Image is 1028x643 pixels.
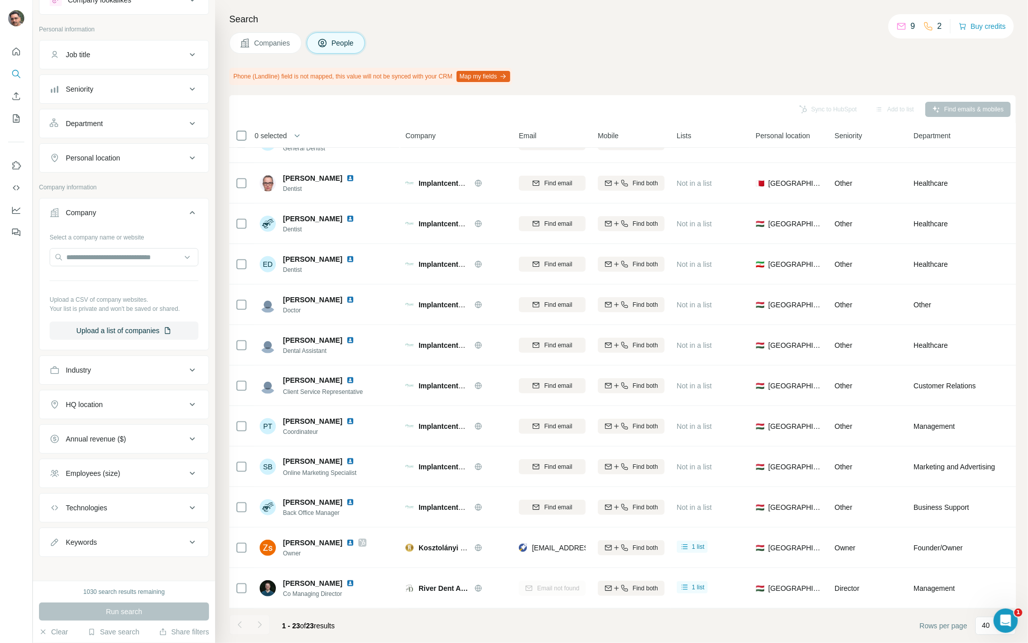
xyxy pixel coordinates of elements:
img: Logo of Kosztolányi Dental Studio [405,544,414,552]
span: Dentist [283,225,366,234]
span: River Dent Art Kft [419,583,469,593]
button: Company [39,200,209,229]
img: Avatar [260,216,276,232]
span: 🇭🇺 [756,421,764,431]
span: Find both [633,179,658,188]
span: Co Managing Director [283,589,366,598]
span: 1 [1014,609,1022,617]
span: [GEOGRAPHIC_DATA] [768,300,823,310]
div: ED [260,256,276,272]
p: Your list is private and won't be saved or shared. [50,304,198,313]
span: Coordinateur [283,427,366,436]
p: 40 [982,620,990,630]
img: LinkedIn logo [346,417,354,425]
span: Marketing and Advertising [914,462,995,472]
span: Business Support [914,502,969,512]
button: Dashboard [8,201,24,219]
span: Mobile [598,131,619,141]
img: Logo of Implantcenter Dentistry and Oral Surgery Clinic Budapest [405,301,414,309]
button: Find email [519,297,586,312]
button: Use Surfe on LinkedIn [8,156,24,175]
div: Seniority [66,84,93,94]
span: Not in a list [677,220,712,228]
span: Find both [633,543,658,552]
span: Not in a list [677,341,712,349]
span: Management [914,583,955,593]
button: Find both [598,540,665,555]
img: LinkedIn logo [346,255,354,263]
span: Healthcare [914,259,948,269]
button: Annual revenue ($) [39,427,209,451]
span: Find email [544,503,572,512]
span: Find email [544,179,572,188]
span: Find email [544,462,572,471]
span: Other [914,300,931,310]
span: Email [519,131,537,141]
button: Find both [598,378,665,393]
img: LinkedIn logo [346,215,354,223]
button: Find both [598,216,665,231]
img: Logo of Implantcenter Dentistry and Oral Surgery Clinic Budapest [405,260,414,268]
button: Clear [39,627,68,637]
button: Save search [88,627,139,637]
span: Find email [544,422,572,431]
button: Find both [598,419,665,434]
span: [EMAIL_ADDRESS][DOMAIN_NAME] [532,544,652,552]
button: Map my fields [457,71,510,82]
span: Founder/Owner [914,543,963,553]
h4: Search [229,12,1016,26]
button: Find both [598,500,665,515]
button: Upload a list of companies [50,322,198,340]
span: People [332,38,355,48]
span: Management [914,421,955,431]
div: Employees (size) [66,468,120,478]
button: Buy credits [959,19,1006,33]
span: [GEOGRAPHIC_DATA] [768,462,823,472]
span: Find both [633,219,658,228]
img: Logo of Implantcenter Dentistry and Oral Surgery Clinic Budapest [405,422,414,430]
span: Rows per page [920,621,967,631]
span: Companies [254,38,291,48]
span: Not in a list [677,422,712,430]
span: Find email [544,381,572,390]
span: Implantcenter Dentistry and [MEDICAL_DATA] Clinic [GEOGRAPHIC_DATA] [419,341,673,349]
span: Other [835,301,852,309]
span: Implantcenter Dentistry and [MEDICAL_DATA] Clinic [GEOGRAPHIC_DATA] [419,301,673,309]
span: Other [835,422,852,430]
div: Annual revenue ($) [66,434,126,444]
button: Industry [39,358,209,382]
span: 🇭🇺 [756,583,764,593]
span: Find email [544,219,572,228]
span: Client Service Representative [283,388,363,395]
img: provider rocketreach logo [519,543,527,553]
span: Doctor [283,306,366,315]
img: LinkedIn logo [346,174,354,182]
span: 1 - 23 [282,622,300,630]
span: [PERSON_NAME] [283,254,342,264]
p: Personal information [39,25,209,34]
img: Avatar [260,175,276,191]
span: Find both [633,341,658,350]
div: Job title [66,50,90,60]
span: Customer Relations [914,381,976,391]
span: Find both [633,503,658,512]
span: Not in a list [677,179,712,187]
img: LinkedIn logo [346,336,354,344]
span: Find email [544,300,572,309]
button: Employees (size) [39,461,209,486]
button: Find email [519,378,586,393]
span: Lists [677,131,691,141]
span: Not in a list [677,382,712,390]
span: [PERSON_NAME] [283,578,342,588]
span: 🇭🇺 [756,502,764,512]
button: HQ location [39,392,209,417]
span: Find both [633,381,658,390]
span: Other [835,503,852,511]
span: 🇧🇭 [756,178,764,188]
span: Not in a list [677,503,712,511]
span: 🇭🇺 [756,340,764,350]
span: [PERSON_NAME] [283,214,342,224]
span: Dental Assistant [283,346,366,355]
span: [GEOGRAPHIC_DATA] [768,583,823,593]
img: Logo of Implantcenter Dentistry and Oral Surgery Clinic Budapest [405,341,414,349]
